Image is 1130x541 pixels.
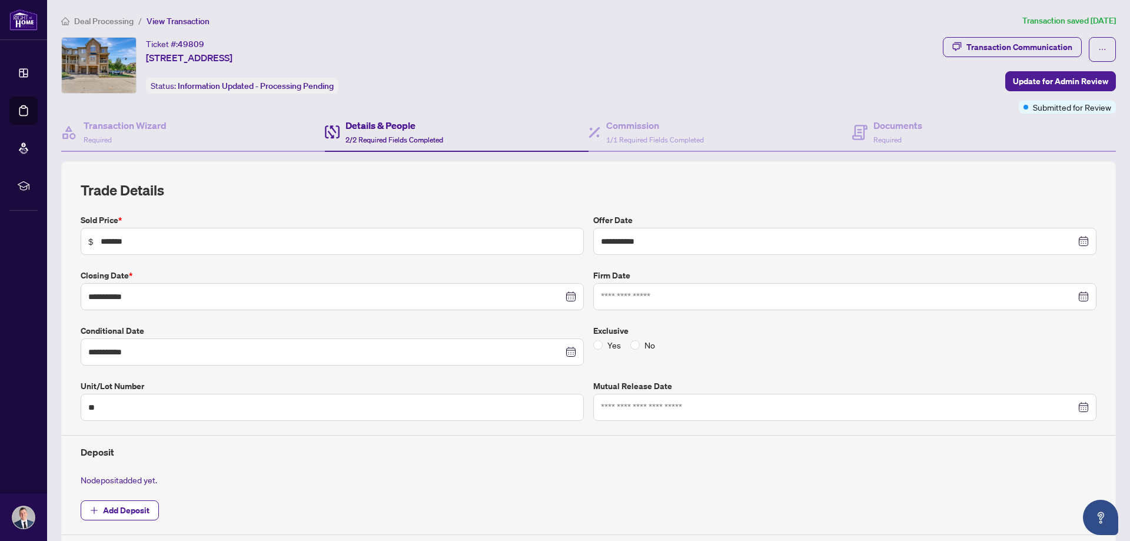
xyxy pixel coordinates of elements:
[62,38,136,93] img: IMG-W12326556_1.jpg
[147,16,210,26] span: View Transaction
[966,38,1072,57] div: Transaction Communication
[81,214,584,227] label: Sold Price
[1022,14,1116,28] article: Transaction saved [DATE]
[178,81,334,91] span: Information Updated - Processing Pending
[81,380,584,393] label: Unit/Lot Number
[12,506,35,529] img: Profile Icon
[345,118,443,132] h4: Details & People
[873,135,902,144] span: Required
[146,51,232,65] span: [STREET_ADDRESS]
[1005,71,1116,91] button: Update for Admin Review
[1098,45,1106,54] span: ellipsis
[90,506,98,515] span: plus
[606,135,704,144] span: 1/1 Required Fields Completed
[103,501,149,520] span: Add Deposit
[873,118,922,132] h4: Documents
[1013,72,1108,91] span: Update for Admin Review
[81,324,584,337] label: Conditional Date
[84,118,167,132] h4: Transaction Wizard
[593,380,1096,393] label: Mutual Release Date
[640,338,660,351] span: No
[1033,101,1111,114] span: Submitted for Review
[81,269,584,282] label: Closing Date
[138,14,142,28] li: /
[81,181,1096,200] h2: Trade Details
[81,474,157,485] span: No deposit added yet.
[606,118,704,132] h4: Commission
[603,338,626,351] span: Yes
[146,37,204,51] div: Ticket #:
[84,135,112,144] span: Required
[593,269,1096,282] label: Firm Date
[1083,500,1118,535] button: Open asap
[9,9,38,31] img: logo
[81,500,159,520] button: Add Deposit
[943,37,1082,57] button: Transaction Communication
[88,235,94,248] span: $
[146,78,338,94] div: Status:
[178,39,204,49] span: 49809
[61,17,69,25] span: home
[345,135,443,144] span: 2/2 Required Fields Completed
[593,324,1096,337] label: Exclusive
[593,214,1096,227] label: Offer Date
[81,445,1096,459] h4: Deposit
[74,16,134,26] span: Deal Processing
